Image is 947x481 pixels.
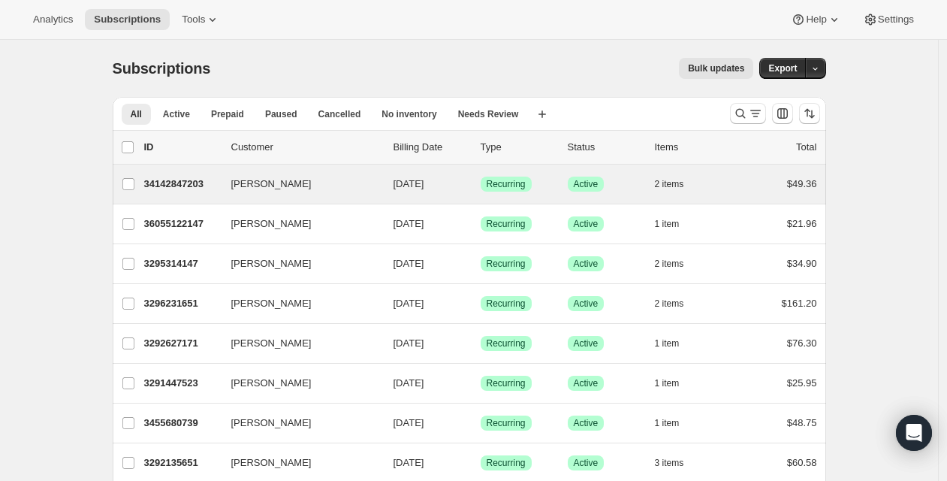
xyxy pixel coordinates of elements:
span: [DATE] [394,417,424,428]
p: 36055122147 [144,216,219,231]
div: Type [481,140,556,155]
button: Search and filter results [730,103,766,124]
span: 1 item [655,337,680,349]
p: 3296231651 [144,296,219,311]
span: [DATE] [394,218,424,229]
span: 1 item [655,417,680,429]
button: [PERSON_NAME] [222,252,372,276]
p: Customer [231,140,382,155]
button: Export [759,58,806,79]
span: Recurring [487,417,526,429]
button: Analytics [24,9,82,30]
span: 2 items [655,258,684,270]
button: Help [782,9,850,30]
button: Customize table column order and visibility [772,103,793,124]
span: Recurring [487,178,526,190]
span: 1 item [655,377,680,389]
span: $48.75 [787,417,817,428]
button: 3 items [655,452,701,473]
span: [DATE] [394,298,424,309]
span: Active [574,298,599,310]
span: Recurring [487,218,526,230]
span: [PERSON_NAME] [231,376,312,391]
button: 1 item [655,373,696,394]
span: [PERSON_NAME] [231,296,312,311]
div: 3455680739[PERSON_NAME][DATE]SuccessRecurringSuccessActive1 item$48.75 [144,413,817,434]
span: Recurring [487,258,526,270]
button: Tools [173,9,229,30]
span: Subscriptions [94,14,161,26]
p: 3291447523 [144,376,219,391]
button: Settings [854,9,923,30]
span: $49.36 [787,178,817,189]
span: Recurring [487,298,526,310]
button: 1 item [655,413,696,434]
span: $34.90 [787,258,817,269]
span: Active [574,377,599,389]
button: Bulk updates [679,58,753,79]
span: All [131,108,142,120]
span: [PERSON_NAME] [231,455,312,470]
div: 3292135651[PERSON_NAME][DATE]SuccessRecurringSuccessActive3 items$60.58 [144,452,817,473]
span: Active [574,417,599,429]
span: 1 item [655,218,680,230]
p: Billing Date [394,140,469,155]
span: [PERSON_NAME] [231,216,312,231]
span: Active [574,178,599,190]
span: [DATE] [394,377,424,389]
span: Needs Review [458,108,519,120]
div: Items [655,140,730,155]
span: Cancelled [318,108,361,120]
span: [PERSON_NAME] [231,336,312,351]
span: $76.30 [787,337,817,349]
div: 3295314147[PERSON_NAME][DATE]SuccessRecurringSuccessActive2 items$34.90 [144,253,817,274]
span: 3 items [655,457,684,469]
span: [DATE] [394,258,424,269]
p: Status [568,140,643,155]
button: [PERSON_NAME] [222,292,372,316]
span: [DATE] [394,178,424,189]
button: 1 item [655,213,696,234]
span: [PERSON_NAME] [231,177,312,192]
p: 3292135651 [144,455,219,470]
button: [PERSON_NAME] [222,212,372,236]
button: Sort the results [799,103,820,124]
div: 3292627171[PERSON_NAME][DATE]SuccessRecurringSuccessActive1 item$76.30 [144,333,817,354]
p: 34142847203 [144,177,219,192]
p: 3295314147 [144,256,219,271]
div: 36055122147[PERSON_NAME][DATE]SuccessRecurringSuccessActive1 item$21.96 [144,213,817,234]
span: $25.95 [787,377,817,389]
div: Open Intercom Messenger [896,415,932,451]
div: 3296231651[PERSON_NAME][DATE]SuccessRecurringSuccessActive2 items$161.20 [144,293,817,314]
span: Export [768,62,797,74]
p: ID [144,140,219,155]
span: Help [806,14,826,26]
span: Recurring [487,337,526,349]
div: 3291447523[PERSON_NAME][DATE]SuccessRecurringSuccessActive1 item$25.95 [144,373,817,394]
span: [PERSON_NAME] [231,256,312,271]
span: [PERSON_NAME] [231,416,312,431]
span: [DATE] [394,337,424,349]
span: Tools [182,14,205,26]
span: 2 items [655,298,684,310]
button: 1 item [655,333,696,354]
button: 2 items [655,293,701,314]
span: Recurring [487,457,526,469]
button: [PERSON_NAME] [222,371,372,395]
div: IDCustomerBilling DateTypeStatusItemsTotal [144,140,817,155]
button: [PERSON_NAME] [222,411,372,435]
span: Settings [878,14,914,26]
span: $60.58 [787,457,817,468]
div: 34142847203[PERSON_NAME][DATE]SuccessRecurringSuccessActive2 items$49.36 [144,174,817,195]
button: 2 items [655,253,701,274]
span: $161.20 [782,298,817,309]
span: Subscriptions [113,60,211,77]
span: Bulk updates [688,62,744,74]
span: Active [574,258,599,270]
p: 3292627171 [144,336,219,351]
button: 2 items [655,174,701,195]
span: Active [163,108,190,120]
button: [PERSON_NAME] [222,172,372,196]
span: Analytics [33,14,73,26]
button: Subscriptions [85,9,170,30]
